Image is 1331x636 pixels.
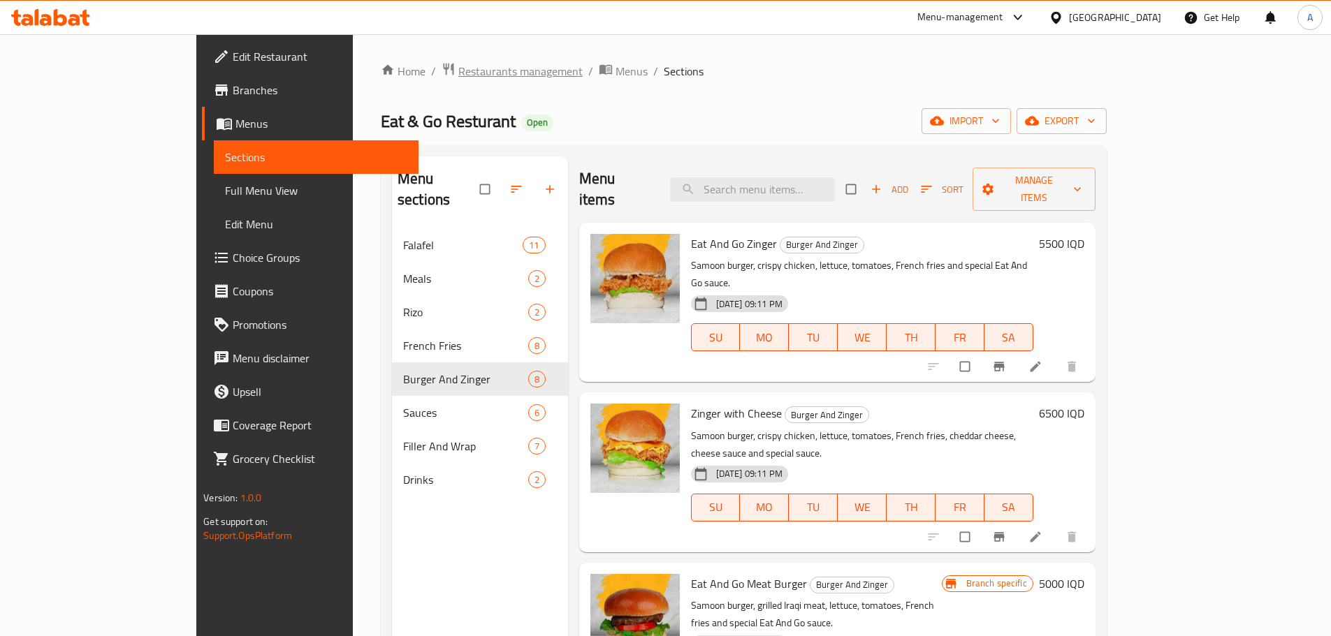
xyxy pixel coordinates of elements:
a: Menus [599,62,648,80]
span: export [1028,112,1096,130]
span: Drinks [403,471,528,488]
span: FR [941,497,979,517]
div: Burger And Zinger [780,237,864,253]
a: Upsell [202,375,419,408]
span: 2 [529,272,545,286]
span: Meals [403,270,528,287]
span: MO [745,497,783,517]
a: Menu disclaimer [202,341,419,375]
h2: Menu sections [398,168,480,210]
input: search [670,177,835,202]
span: TH [892,327,930,348]
li: / [588,63,593,80]
span: Edit Restaurant [233,48,407,65]
a: Edit menu item [1028,360,1045,374]
div: Falafel11 [392,228,568,262]
h6: 6500 IQD [1039,404,1084,423]
a: Grocery Checklist [202,442,419,475]
a: Sections [214,140,419,174]
div: items [523,237,545,253]
span: 8 [529,339,545,353]
a: Restaurants management [442,62,583,80]
a: Edit menu item [1028,530,1045,544]
span: Select all sections [472,176,501,202]
span: Eat & Go Resturant [381,105,516,137]
span: Sections [225,149,407,165]
div: Sauces [403,404,528,421]
span: Menus [235,115,407,132]
span: Sections [664,63,704,80]
button: export [1017,108,1107,134]
span: Menus [616,63,648,80]
span: Eat And Go Zinger [691,233,777,254]
span: Zinger with Cheese [691,403,782,424]
nav: breadcrumb [381,62,1107,80]
nav: Menu sections [392,223,568,502]
div: Burger And Zinger8 [392,362,568,396]
span: Filler And Wrap [403,438,528,454]
div: Drinks2 [392,463,568,496]
span: Burger And Zinger [785,407,868,423]
span: Burger And Zinger [780,237,864,253]
span: Select section [838,176,867,202]
a: Coupons [202,274,419,308]
span: Select to update [952,353,981,380]
li: / [431,63,436,80]
span: 2 [529,473,545,487]
button: FR [936,494,984,522]
span: TU [794,497,832,517]
span: Branch specific [961,577,1033,590]
h6: 5000 IQD [1039,574,1084,593]
span: Burger And Zinger [810,577,894,593]
a: Branches [202,73,419,107]
button: MO [740,494,789,522]
span: 11 [523,239,544,252]
button: Add section [534,174,568,205]
div: Burger And Zinger [785,406,869,423]
h6: 5500 IQD [1039,234,1084,253]
span: Sort [921,182,963,198]
button: Sort [917,179,967,200]
span: TU [794,327,832,348]
span: Rizo [403,304,528,320]
span: Full Menu View [225,182,407,199]
a: Full Menu View [214,174,419,207]
div: Sauces6 [392,396,568,429]
div: French Fries8 [392,329,568,362]
span: French Fries [403,337,528,354]
button: import [922,108,1011,134]
span: SU [697,497,735,517]
button: SA [984,494,1033,522]
span: Version: [203,489,238,507]
button: Manage items [973,168,1096,211]
span: [DATE] 09:11 PM [711,297,788,311]
div: items [528,438,546,454]
button: WE [838,494,887,522]
span: Select to update [952,524,981,550]
img: Eat And Go Zinger [590,234,680,323]
span: Menu disclaimer [233,350,407,367]
div: Meals2 [392,262,568,295]
span: Edit Menu [225,216,407,232]
span: 6 [529,406,545,420]
span: Add item [867,179,912,200]
div: [GEOGRAPHIC_DATA] [1069,10,1161,25]
div: Burger And Zinger [810,577,894,593]
span: Burger And Zinger [403,371,528,387]
button: FR [936,323,984,351]
span: Falafel [403,237,523,253]
span: Upsell [233,383,407,400]
span: 1.0.0 [240,489,262,507]
div: Rizo2 [392,295,568,329]
span: A [1307,10,1313,25]
a: Menus [202,107,419,140]
span: MO [745,327,783,348]
span: import [933,112,1000,130]
div: Filler And Wrap7 [392,429,568,463]
span: Promotions [233,316,407,333]
div: items [528,337,546,354]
